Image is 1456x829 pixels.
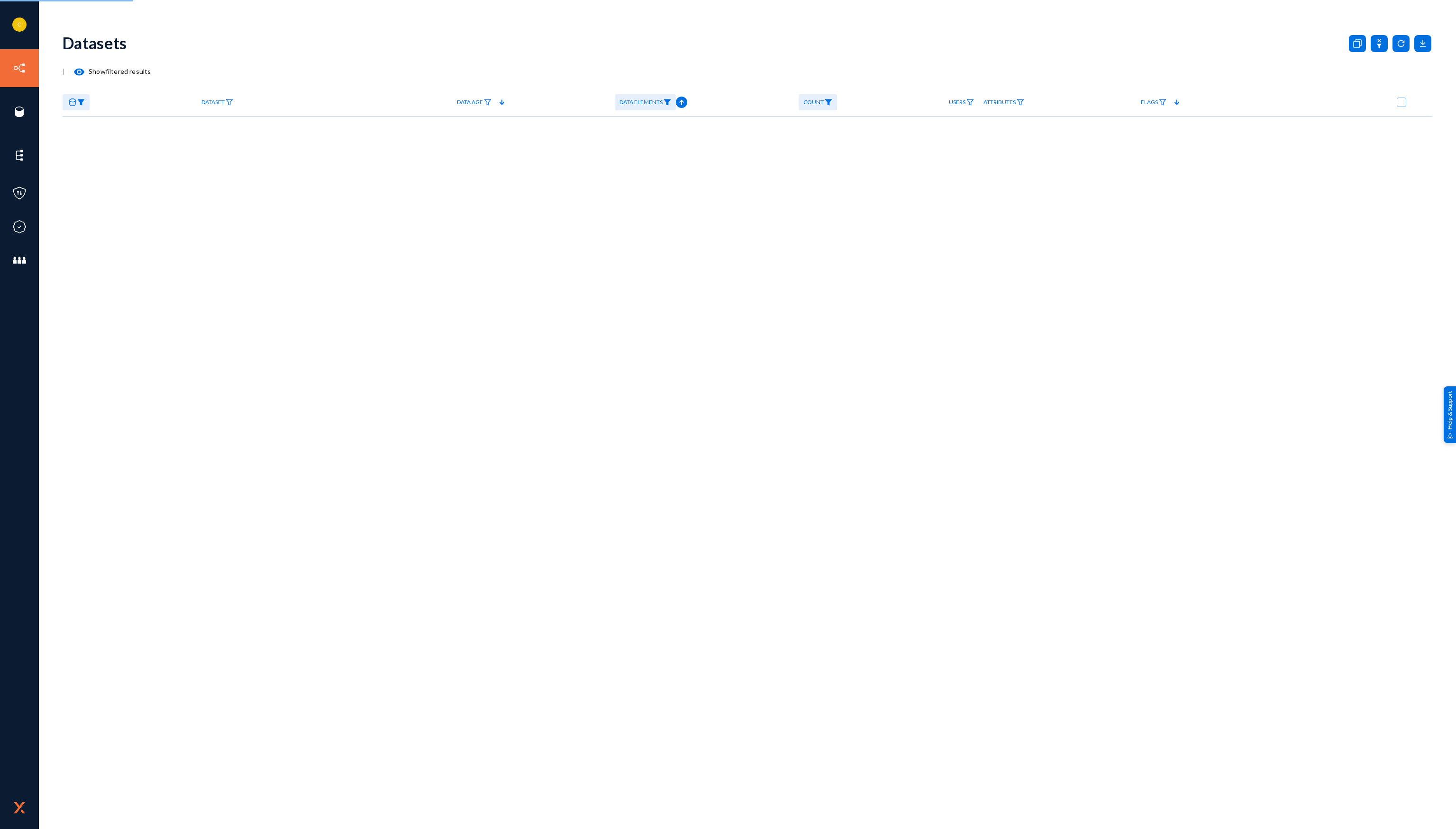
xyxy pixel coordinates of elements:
[825,99,832,106] img: icon-filter-filled.svg
[12,18,27,32] img: 1687c577c4dc085bd5ba4471514e2ea1
[12,186,27,200] img: icon-policies.svg
[65,67,151,75] span: Show filtered results
[615,94,676,111] a: Data Elements
[77,99,85,106] img: icon-filter-filled.svg
[63,33,127,53] div: Datasets
[12,220,27,234] img: icon-compliance.svg
[1444,386,1456,443] div: Help & Support
[201,99,225,106] span: Dataset
[949,99,965,106] span: Users
[619,99,663,106] span: Data Elements
[803,99,824,106] span: Count
[12,148,27,162] img: icon-elements.svg
[966,99,974,106] img: icon-filter.svg
[63,67,65,75] span: |
[1141,99,1158,106] span: Flags
[1447,432,1453,438] img: help_support.svg
[944,94,979,111] a: Users
[73,66,85,78] mat-icon: visibility
[664,99,671,106] img: icon-filter-filled.svg
[12,61,27,75] img: icon-inventory.svg
[452,94,496,111] a: Data Age
[484,99,491,106] img: icon-filter.svg
[1159,99,1166,106] img: icon-filter.svg
[226,99,233,106] img: icon-filter.svg
[799,94,837,111] a: Count
[12,253,27,267] img: icon-members.svg
[12,105,27,119] img: icon-sources.svg
[979,94,1029,111] a: Attributes
[1136,94,1171,111] a: Flags
[457,99,483,106] span: Data Age
[1017,99,1024,106] img: icon-filter.svg
[197,94,238,111] a: Dataset
[983,99,1016,106] span: Attributes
